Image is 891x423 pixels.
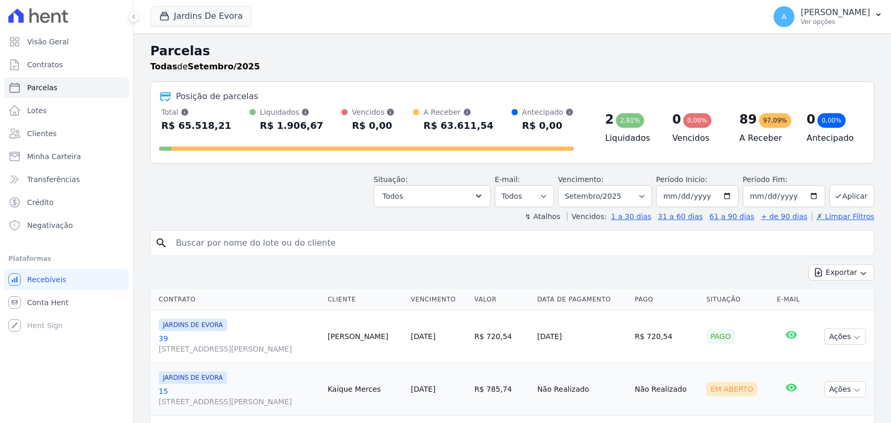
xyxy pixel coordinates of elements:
div: Em Aberto [706,382,757,396]
span: JARDINS DE EVORA [159,371,227,384]
th: Vencimento [407,289,470,310]
a: Clientes [4,123,129,144]
a: Crédito [4,192,129,213]
a: Lotes [4,100,129,121]
p: de [150,61,260,73]
th: Situação [702,289,773,310]
div: 0,00% [817,113,846,128]
a: Visão Geral [4,31,129,52]
button: Aplicar [829,185,874,207]
a: + de 90 dias [761,212,807,221]
span: Minha Carteira [27,151,81,162]
td: Não Realizado [631,363,702,416]
th: Valor [470,289,533,310]
a: 15[STREET_ADDRESS][PERSON_NAME] [159,386,319,407]
h4: Liquidados [605,132,656,144]
a: 39[STREET_ADDRESS][PERSON_NAME] [159,333,319,354]
a: Recebíveis [4,269,129,290]
div: 89 [740,111,757,128]
a: ✗ Limpar Filtros [812,212,874,221]
div: R$ 1.906,67 [260,117,323,134]
div: 0,00% [683,113,711,128]
a: [DATE] [411,385,435,393]
span: Visão Geral [27,37,69,47]
div: R$ 63.611,54 [423,117,493,134]
span: Crédito [27,197,54,208]
div: 0 [806,111,815,128]
span: Lotes [27,105,47,116]
div: 2 [605,111,614,128]
td: [PERSON_NAME] [324,310,407,363]
div: Pago [706,329,735,344]
td: R$ 720,54 [470,310,533,363]
div: Liquidados [260,107,323,117]
span: JARDINS DE EVORA [159,319,227,331]
div: R$ 0,00 [352,117,395,134]
div: 2,91% [616,113,644,128]
th: Data de Pagamento [533,289,631,310]
input: Buscar por nome do lote ou do cliente [170,233,870,253]
span: Transferências [27,174,80,185]
div: Antecipado [522,107,574,117]
h2: Parcelas [150,42,874,61]
span: Contratos [27,59,63,70]
h4: Antecipado [806,132,857,144]
span: Parcelas [27,82,57,93]
button: Exportar [809,264,874,281]
span: Clientes [27,128,56,139]
label: Período Inicío: [656,175,707,184]
div: Posição de parcelas [176,90,258,103]
a: Contratos [4,54,129,75]
span: Conta Hent [27,297,68,308]
div: R$ 65.518,21 [161,117,231,134]
div: 97,09% [759,113,791,128]
a: Parcelas [4,77,129,98]
span: A [781,13,787,20]
span: [STREET_ADDRESS][PERSON_NAME] [159,344,319,354]
div: A Receber [423,107,493,117]
a: Conta Hent [4,292,129,313]
label: Período Fim: [743,174,825,185]
td: [DATE] [533,310,631,363]
button: Todos [374,185,491,207]
i: search [155,237,168,249]
td: R$ 785,74 [470,363,533,416]
a: [DATE] [411,332,435,341]
div: 0 [672,111,681,128]
label: Situação: [374,175,408,184]
a: 31 a 60 dias [658,212,703,221]
label: ↯ Atalhos [525,212,560,221]
p: [PERSON_NAME] [801,7,870,18]
h4: Vencidos [672,132,723,144]
p: Ver opções [801,18,870,26]
label: Vencidos: [567,212,607,221]
label: Vencimento: [558,175,603,184]
a: 1 a 30 dias [611,212,651,221]
td: Kaique Merces [324,363,407,416]
div: Vencidos [352,107,395,117]
div: Total [161,107,231,117]
button: Ações [824,329,866,345]
span: Todos [383,190,403,202]
strong: Todas [150,62,177,71]
td: Não Realizado [533,363,631,416]
a: Negativação [4,215,129,236]
span: Recebíveis [27,274,66,285]
span: Negativação [27,220,73,231]
strong: Setembro/2025 [188,62,260,71]
button: Jardins De Evora [150,6,252,26]
h4: A Receber [740,132,790,144]
a: Transferências [4,169,129,190]
div: R$ 0,00 [522,117,574,134]
td: R$ 720,54 [631,310,702,363]
th: Pago [631,289,702,310]
th: Cliente [324,289,407,310]
button: Ações [824,381,866,397]
a: Minha Carteira [4,146,129,167]
button: A [PERSON_NAME] Ver opções [765,2,891,31]
div: Plataformas [8,252,125,265]
label: E-mail: [495,175,520,184]
a: 61 a 90 dias [709,212,754,221]
th: E-mail [773,289,810,310]
span: [STREET_ADDRESS][PERSON_NAME] [159,396,319,407]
